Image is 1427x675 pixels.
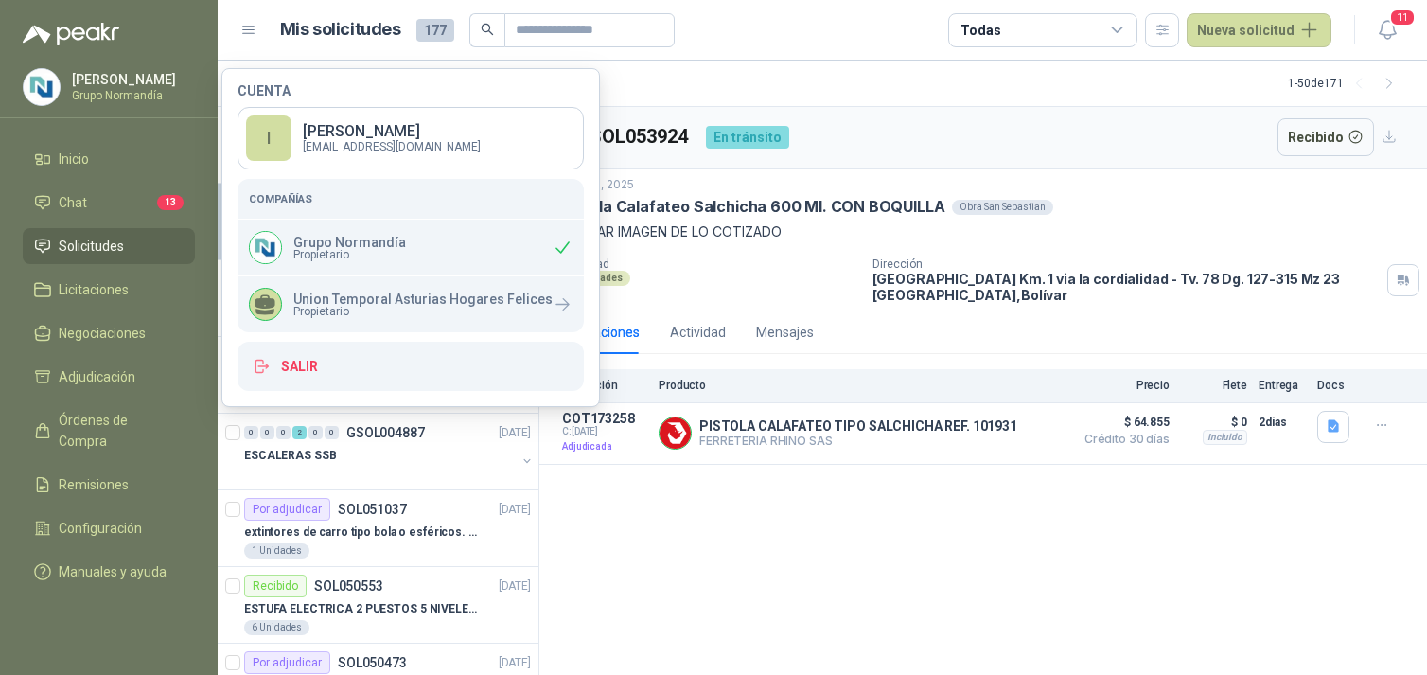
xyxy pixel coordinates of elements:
[23,228,195,264] a: Solicitudes
[1181,411,1247,434] p: $ 0
[238,220,584,275] div: Company LogoGrupo NormandíaPropietario
[952,200,1053,215] div: Obra San Sebastian
[562,426,647,437] span: C: [DATE]
[660,417,691,449] img: Company Logo
[218,567,538,644] a: RecibidoSOL050553[DATE] ESTUFA ELECTRICA 2 PUESTOS 5 NIVELES DE TEMPERATURA 2000 W6 Unidades
[338,503,407,516] p: SOL051037
[260,426,274,439] div: 0
[72,90,190,101] p: Grupo Normandía
[1075,379,1170,392] p: Precio
[23,510,195,546] a: Configuración
[303,141,481,152] p: [EMAIL_ADDRESS][DOMAIN_NAME]
[59,149,89,169] span: Inicio
[244,620,309,635] div: 6 Unidades
[59,323,146,344] span: Negociaciones
[325,426,339,439] div: 0
[244,575,307,597] div: Recibido
[699,434,1017,448] p: FERRETERIA RHINO SAS
[1259,379,1306,392] p: Entrega
[23,141,195,177] a: Inicio
[238,342,584,391] button: Salir
[1288,68,1404,98] div: 1 - 50 de 171
[244,447,336,465] p: ESCALERAS SSB
[59,279,129,300] span: Licitaciones
[499,654,531,672] p: [DATE]
[1370,13,1404,47] button: 11
[23,359,195,395] a: Adjudicación
[276,426,291,439] div: 0
[250,232,281,263] img: Company Logo
[23,185,195,221] a: Chat13
[1075,434,1170,445] span: Crédito 30 días
[293,293,553,306] p: Union Temporal Asturias Hogares Felices
[562,437,647,456] p: Adjudicada
[1389,9,1416,27] span: 11
[292,426,307,439] div: 2
[23,554,195,590] a: Manuales y ayuda
[244,426,258,439] div: 0
[1277,118,1375,156] button: Recibido
[244,498,330,521] div: Por adjudicar
[249,190,573,207] h5: Compañías
[303,124,481,139] p: [PERSON_NAME]
[244,543,309,559] div: 1 Unidades
[499,501,531,519] p: [DATE]
[238,276,584,332] a: Union Temporal Asturias Hogares FelicesPropietario
[1317,379,1355,392] p: Docs
[1259,411,1306,434] p: 2 días
[756,322,814,343] div: Mensajes
[246,115,291,161] div: I
[1075,411,1170,434] span: $ 64.855
[308,426,323,439] div: 0
[24,69,60,105] img: Company Logo
[293,236,406,249] p: Grupo Normandía
[338,656,407,669] p: SOL050473
[293,249,406,260] span: Propietario
[659,379,1064,392] p: Producto
[59,518,142,539] span: Configuración
[244,651,330,674] div: Por adjudicar
[481,23,494,36] span: search
[293,306,553,317] span: Propietario
[699,418,1017,434] p: PISTOLA CALAFATEO TIPO SALCHICHA REF. 101931
[244,600,480,618] p: ESTUFA ELECTRICA 2 PUESTOS 5 NIVELES DE TEMPERATURA 2000 W
[59,561,167,582] span: Manuales y ayuda
[562,222,1404,242] p: ANEXAR IMAGEN DE LO COTIZADO
[157,195,184,210] span: 13
[562,258,857,271] p: Cantidad
[562,197,944,217] p: Pistola Calafateo Salchicha 600 Ml. CON BOQUILLA
[59,366,135,387] span: Adjudicación
[59,474,129,495] span: Remisiones
[23,315,195,351] a: Negociaciones
[346,426,425,439] p: GSOL004887
[499,577,531,595] p: [DATE]
[872,258,1381,271] p: Dirección
[670,322,726,343] div: Actividad
[1181,379,1247,392] p: Flete
[314,579,383,593] p: SOL050553
[59,192,87,213] span: Chat
[1187,13,1331,47] button: Nueva solicitud
[562,411,647,426] p: COT173258
[23,272,195,308] a: Licitaciones
[416,19,454,42] span: 177
[238,107,584,169] a: I[PERSON_NAME] [EMAIL_ADDRESS][DOMAIN_NAME]
[59,410,177,452] span: Órdenes de Compra
[244,421,535,482] a: 0 0 0 2 0 0 GSOL004887[DATE] ESCALERAS SSB
[23,402,195,459] a: Órdenes de Compra
[72,73,190,86] p: [PERSON_NAME]
[499,424,531,442] p: [DATE]
[1203,430,1247,445] div: Incluido
[23,23,119,45] img: Logo peakr
[218,490,538,567] a: Por adjudicarSOL051037[DATE] extintores de carro tipo bola o esféricos. Eficacia 21A - 113B1 Unid...
[280,16,401,44] h1: Mis solicitudes
[23,467,195,503] a: Remisiones
[238,84,584,98] h4: Cuenta
[59,236,124,257] span: Solicitudes
[960,20,1000,41] div: Todas
[244,524,480,542] p: extintores de carro tipo bola o esféricos. Eficacia 21A - 113B
[872,271,1381,303] p: [GEOGRAPHIC_DATA] Km. 1 via la cordialidad - Tv. 78 Dg. 127-315 Mz 23 [GEOGRAPHIC_DATA] , Bolívar
[590,122,691,151] h3: SOL053924
[706,126,789,149] div: En tránsito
